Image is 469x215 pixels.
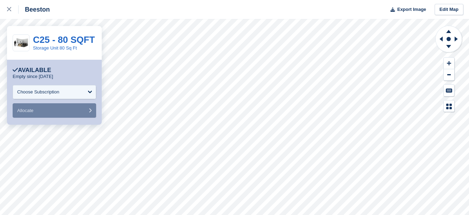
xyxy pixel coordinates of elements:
[444,58,454,69] button: Zoom In
[13,37,29,49] img: 75-sqft-unit.jpg
[19,5,50,14] div: Beeston
[444,85,454,96] button: Keyboard Shortcuts
[33,45,77,51] a: Storage Unit 80 Sq Ft
[17,89,59,96] div: Choose Subscription
[17,108,33,113] span: Allocate
[13,74,53,79] p: Empty since [DATE]
[33,34,95,45] a: C25 - 80 SQFT
[444,100,454,112] button: Map Legend
[13,103,96,118] button: Allocate
[435,4,463,15] a: Edit Map
[13,67,51,74] div: Available
[386,4,426,15] button: Export Image
[397,6,426,13] span: Export Image
[444,69,454,81] button: Zoom Out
